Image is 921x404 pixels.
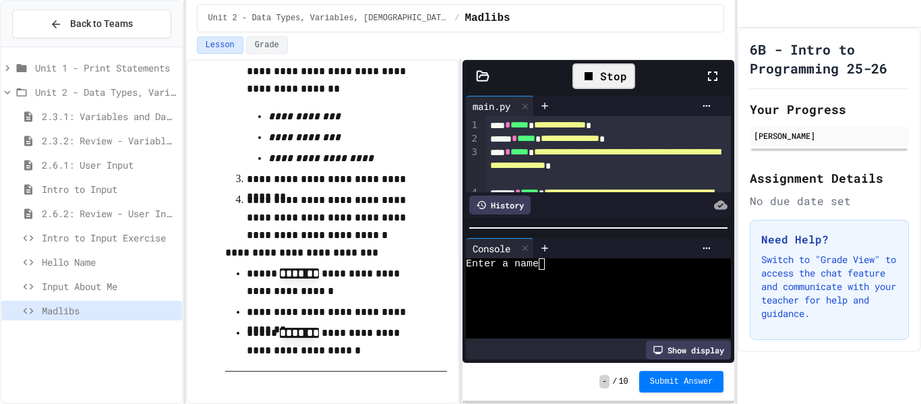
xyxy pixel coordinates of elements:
div: main.py [466,96,534,116]
div: Console [466,238,534,258]
div: 2 [466,132,479,146]
span: Enter a name [466,258,539,270]
span: Unit 1 - Print Statements [35,61,177,75]
button: Grade [246,36,288,54]
div: [PERSON_NAME] [754,129,905,142]
span: Intro to Input [42,182,177,196]
span: Unit 2 - Data Types, Variables, [DEMOGRAPHIC_DATA] [35,85,177,99]
p: Switch to "Grade View" to access the chat feature and communicate with your teacher for help and ... [761,253,897,320]
div: To enrich screen reader interactions, please activate Accessibility in Grammarly extension settings [486,116,731,311]
span: 2.6.1: User Input [42,158,177,172]
span: Unit 2 - Data Types, Variables, [DEMOGRAPHIC_DATA] [208,13,450,24]
span: Hello Name [42,255,177,269]
h2: Your Progress [750,100,909,119]
span: 2.3.2: Review - Variables and Data Types [42,134,177,148]
div: 1 [466,119,479,132]
span: 2.6.2: Review - User Input [42,206,177,221]
span: - [599,375,610,388]
span: 2.3.1: Variables and Data Types [42,109,177,123]
div: Show display [646,341,731,359]
div: 4 [466,186,479,227]
span: Submit Answer [650,376,713,387]
div: Console [466,241,517,256]
div: No due date set [750,193,909,209]
span: Back to Teams [70,17,133,31]
h2: Assignment Details [750,169,909,187]
button: Submit Answer [639,371,724,393]
h1: 6B - Intro to Programming 25-26 [750,40,909,78]
span: Madlibs [42,304,177,318]
div: Stop [572,63,635,89]
button: Back to Teams [12,9,171,38]
span: 10 [618,376,628,387]
span: Input About Me [42,279,177,293]
div: 3 [466,146,479,186]
h3: Need Help? [761,231,897,248]
div: main.py [466,99,517,113]
span: Madlibs [465,10,510,26]
div: History [469,196,531,214]
span: / [454,13,459,24]
span: Intro to Input Exercise [42,231,177,245]
button: Lesson [197,36,243,54]
span: / [612,376,617,387]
